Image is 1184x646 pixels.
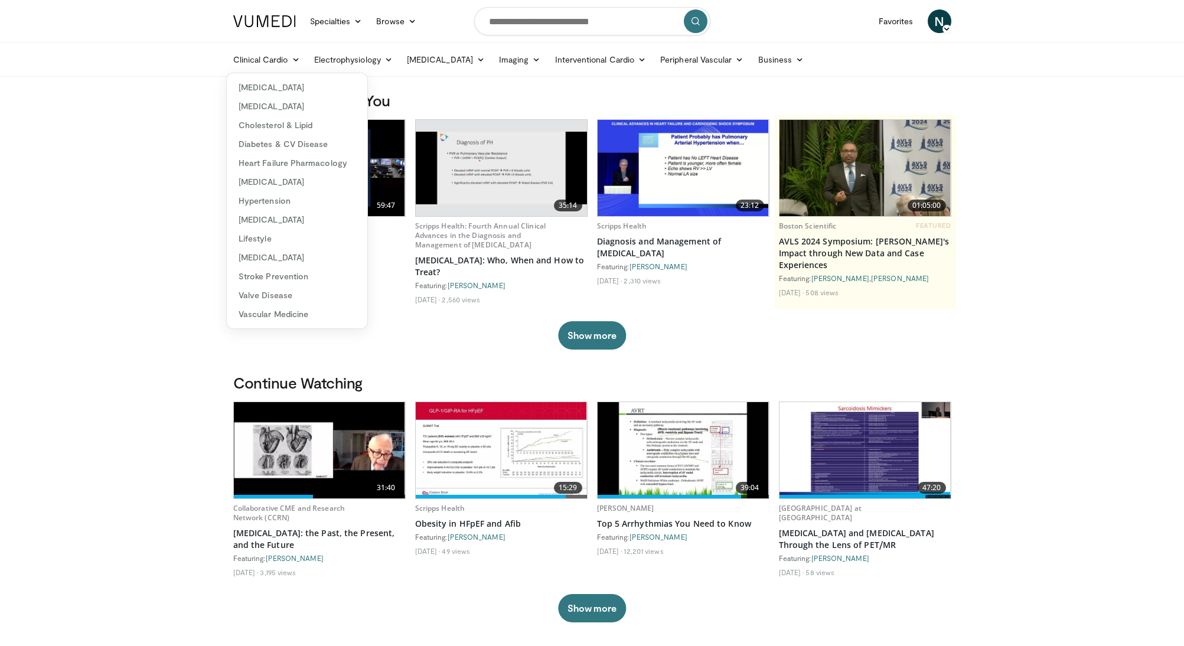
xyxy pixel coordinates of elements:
a: [MEDICAL_DATA]: Who, When and How to Treat? [415,255,588,278]
a: Heart Failure Pharmacology [227,154,367,172]
a: [MEDICAL_DATA]: the Past, the Present, and the Future [233,527,406,551]
button: Show more [558,594,626,622]
a: [PERSON_NAME] [448,281,505,289]
a: [PERSON_NAME] [629,533,687,541]
a: Lifestyle [227,229,367,248]
a: AVLS 2024 Symposium: [PERSON_NAME]'s Impact through New Data and Case Experiences [779,236,951,271]
a: Top 5 Arrhythmias You Need to Know [597,518,769,530]
a: Peripheral Vascular [653,48,751,71]
span: 47:20 [918,482,946,494]
li: 58 views [805,567,834,577]
li: [DATE] [779,567,804,577]
a: Scripps Health [597,221,647,231]
li: 49 views [442,546,470,556]
a: [MEDICAL_DATA] [227,172,367,191]
a: 31:40 [234,402,405,498]
li: 2,560 views [442,295,480,304]
li: [DATE] [597,546,622,556]
span: 39:04 [736,482,764,494]
span: 35:14 [554,200,582,211]
a: 39:04 [598,402,769,498]
div: Featuring: [233,553,406,563]
a: [PERSON_NAME] [811,554,869,562]
a: Boston Scientific [779,221,837,231]
a: Browse [369,9,423,33]
img: 607839b9-54d4-4fb2-9520-25a5d2532a31.620x360_q85_upscale.jpg [779,120,951,216]
span: 59:47 [372,200,400,211]
a: N [928,9,951,33]
a: [MEDICAL_DATA] [400,48,492,71]
a: 01:05:00 [779,120,951,216]
span: 15:29 [554,482,582,494]
a: Favorites [872,9,921,33]
div: Featuring: [415,280,588,290]
a: Clinical Cardio [226,48,307,71]
a: [PERSON_NAME] [266,554,324,562]
a: Cholesterol & Lipid [227,116,367,135]
li: 508 views [805,288,839,297]
span: FEATURED [916,221,951,230]
li: [DATE] [779,288,804,297]
h3: Continue Watching [233,373,951,392]
div: Featuring: [597,532,769,541]
a: Diabetes & CV Disease [227,135,367,154]
a: Scripps Health: Fourth Annual Clinical Advances in the Diagnosis and Management of [MEDICAL_DATA] [415,221,546,250]
span: 01:05:00 [908,200,946,211]
a: Diagnosis and Management of [MEDICAL_DATA] [597,236,769,259]
li: [DATE] [415,546,441,556]
img: e8e8ee9c-a4f1-4a6e-ab1d-2ff3dd937706.620x360_q85_upscale.jpg [598,120,769,216]
div: Featuring: [415,532,588,541]
img: VuMedi Logo [233,15,296,27]
a: Scripps Health [415,503,465,513]
a: Vascular Medicine [227,305,367,324]
img: 3f77a3aa-29e4-4e64-acd6-30fff232ce0f.620x360_q85_upscale.jpg [416,402,587,498]
a: [PERSON_NAME] [597,503,654,513]
a: Hypertension [227,191,367,210]
a: [PERSON_NAME] [629,262,687,270]
a: Imaging [492,48,548,71]
img: 4bbaf09f-dfca-4a9f-a0c8-35074e806561.620x360_q85_upscale.jpg [416,132,587,204]
a: Electrophysiology [307,48,400,71]
a: Valve Disease [227,286,367,305]
input: Search topics, interventions [474,7,710,35]
a: Collaborative CME and Research Network (CCRN) [233,503,345,523]
div: Featuring: [597,262,769,271]
a: [MEDICAL_DATA] [227,78,367,97]
img: 67cd6aa6-20a3-4904-980e-dd2bb051acfb.620x360_q85_upscale.jpg [779,402,951,498]
a: Obesity in HFpEF and Afib [415,518,588,530]
h3: Recommended for You [233,91,951,110]
li: 3,195 views [260,567,296,577]
a: [MEDICAL_DATA] [227,97,367,116]
a: Stroke Prevention [227,267,367,286]
span: 23:12 [736,200,764,211]
img: e6be7ba5-423f-4f4d-9fbf-6050eac7a348.620x360_q85_upscale.jpg [598,402,769,498]
div: Featuring: , [779,273,951,283]
a: Interventional Cardio [548,48,654,71]
a: [GEOGRAPHIC_DATA] at [GEOGRAPHIC_DATA] [779,503,862,523]
a: Specialties [303,9,370,33]
a: 35:14 [416,120,587,216]
span: 31:40 [372,482,400,494]
a: 47:20 [779,402,951,498]
img: dfed8605-2fcb-428a-8795-41fc4eedb68a.620x360_q85_upscale.jpg [234,402,405,498]
a: [MEDICAL_DATA] and [MEDICAL_DATA] Through the Lens of PET⧸MR [779,527,951,551]
li: [DATE] [597,276,622,285]
div: Featuring: [779,553,951,563]
a: [PERSON_NAME] [811,274,869,282]
a: [MEDICAL_DATA] [227,248,367,267]
li: [DATE] [415,295,441,304]
li: 12,201 views [624,546,663,556]
li: 2,310 views [624,276,661,285]
a: 15:29 [416,402,587,498]
a: Business [751,48,811,71]
button: Show more [558,321,626,350]
a: [PERSON_NAME] [448,533,505,541]
a: [MEDICAL_DATA] [227,210,367,229]
li: [DATE] [233,567,259,577]
a: 23:12 [598,120,769,216]
a: [PERSON_NAME] [871,274,929,282]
